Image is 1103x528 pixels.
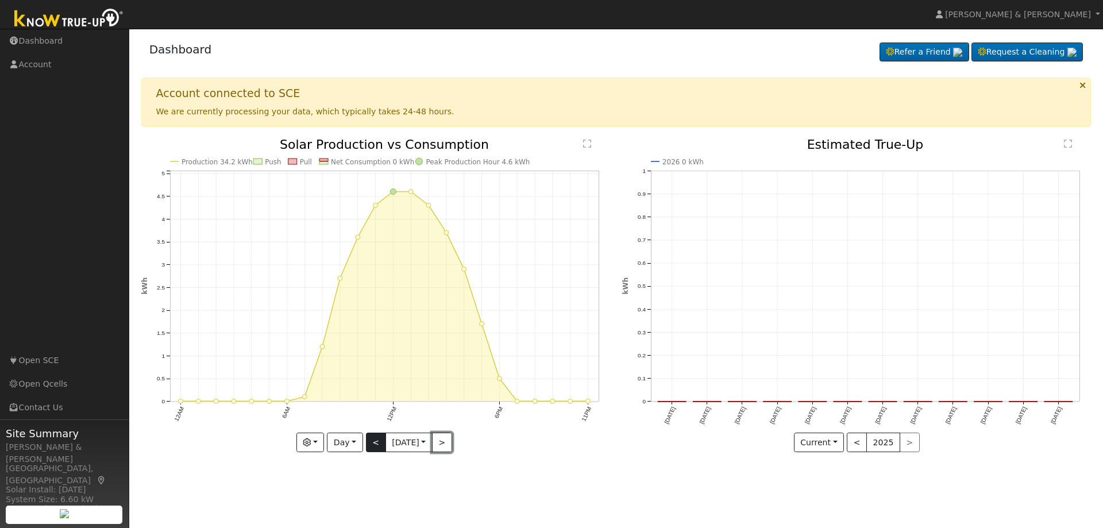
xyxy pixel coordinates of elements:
text: kWh [622,278,630,295]
circle: onclick="" [497,376,502,381]
text: 12PM [385,406,398,422]
a: Dashboard [149,43,212,56]
text: [DATE] [874,406,888,425]
text: 0.1 [638,375,646,381]
text: Net Consumption 0 kWh [331,158,414,166]
text: 2.5 [157,284,165,291]
img: Know True-Up [9,6,129,32]
text: 4.5 [157,193,165,199]
text: Estimated True-Up [807,137,924,152]
circle: onclick="" [232,399,236,404]
div: [GEOGRAPHIC_DATA], [GEOGRAPHIC_DATA] [6,463,123,487]
text: [DATE] [699,406,712,425]
text: Production 34.2 kWh [182,158,253,166]
img: retrieve [60,509,69,518]
text: [DATE] [839,406,852,425]
text: Peak Production Hour 4.6 kWh [426,158,530,166]
text: 2 [161,307,165,314]
span: [PERSON_NAME] & [PERSON_NAME] [945,10,1091,19]
circle: onclick="" [320,344,325,349]
text: 0.5 [638,283,646,290]
text: 0.9 [638,191,646,197]
text: 2026 0 kWh [662,158,704,166]
text: [DATE] [909,406,923,425]
circle: onclick="" [267,399,271,404]
text: [DATE] [1015,406,1028,425]
text: 5 [161,171,165,177]
circle: onclick="" [302,395,307,399]
div: Storage Size: 15.0 kWh [6,503,123,515]
text: 0.5 [157,376,165,382]
img: retrieve [953,48,962,57]
text: 0.2 [638,352,646,359]
button: [DATE] [385,433,433,452]
text: 0 [161,398,165,404]
circle: onclick="" [196,399,200,404]
circle: onclick="" [426,203,431,207]
text:  [1064,139,1072,148]
circle: onclick="" [284,399,289,404]
text: [DATE] [979,406,993,425]
text: 4 [161,216,165,222]
circle: onclick="" [390,189,396,195]
span: Site Summary [6,426,123,441]
text: 3 [161,261,165,268]
circle: onclick="" [568,399,573,404]
text: 6AM [280,406,291,419]
text: 11PM [580,406,592,422]
text: 0 [642,398,646,404]
text: [DATE] [944,406,958,425]
text: 0.4 [638,306,646,313]
button: Current [794,433,844,452]
span: We are currently processing your data, which typically takes 24-48 hours. [156,107,454,116]
text: [DATE] [1050,406,1063,425]
circle: onclick="" [178,399,183,404]
circle: onclick="" [214,399,218,404]
text: 0.3 [638,329,646,336]
text: [DATE] [769,406,782,425]
circle: onclick="" [444,230,449,235]
text: [DATE] [804,406,817,425]
div: System Size: 6.60 kW [6,494,123,506]
circle: onclick="" [515,399,519,404]
text: [DATE] [663,406,676,425]
text: kWh [141,278,149,295]
text:  [583,139,591,148]
a: Map [97,476,107,485]
circle: onclick="" [338,276,342,280]
text: Pull [299,158,311,166]
text: Push [265,158,281,166]
circle: onclick="" [408,190,413,194]
button: Day [327,433,362,452]
text: 12AM [173,406,185,422]
circle: onclick="" [533,399,537,404]
text: [DATE] [734,406,747,425]
text: 1 [642,168,646,174]
button: 2025 [866,433,900,452]
text: 0.8 [638,214,646,220]
circle: onclick="" [249,399,253,404]
button: < [366,433,386,452]
circle: onclick="" [355,235,360,240]
circle: onclick="" [585,399,590,404]
text: 0.7 [638,237,646,243]
text: Solar Production vs Consumption [280,137,489,152]
div: Solar Install: [DATE] [6,484,123,496]
circle: onclick="" [479,322,484,326]
text: 6PM [493,406,504,419]
a: Refer a Friend [880,43,969,62]
text: 1 [161,353,165,359]
img: retrieve [1067,48,1077,57]
h1: Account connected to SCE [156,87,300,100]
